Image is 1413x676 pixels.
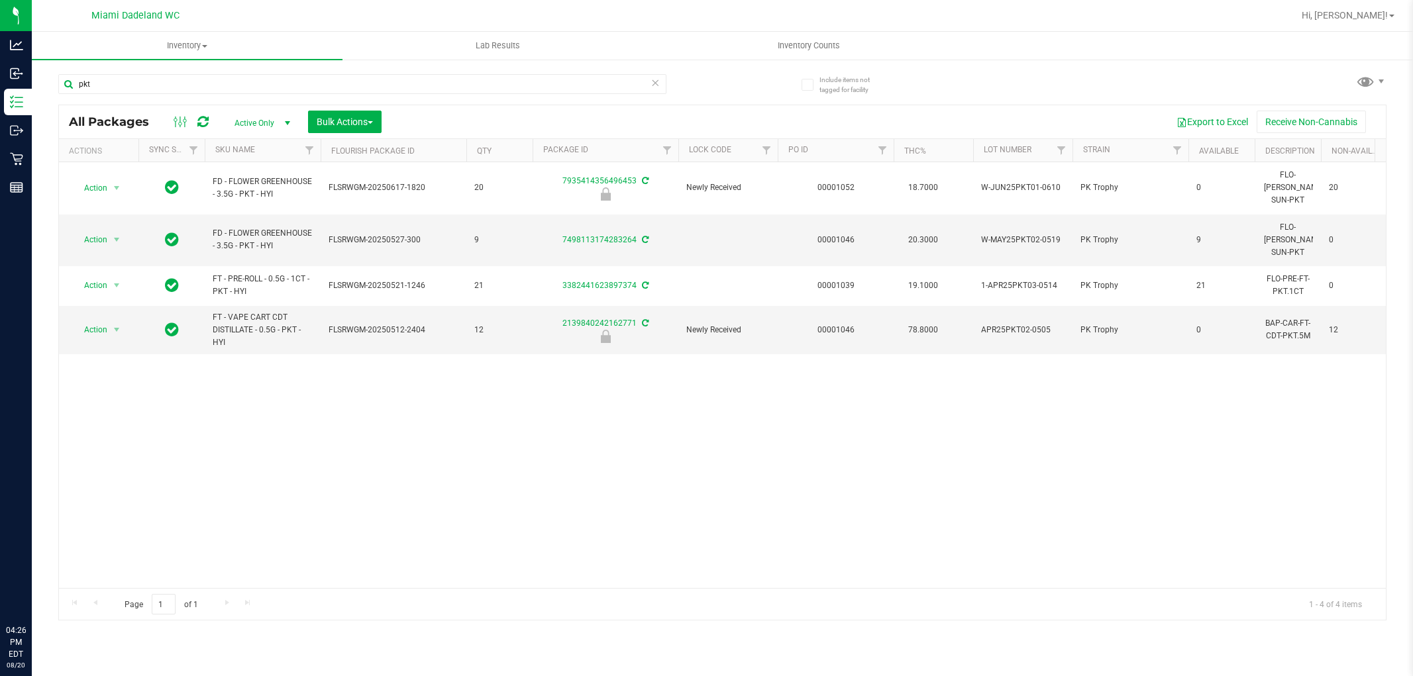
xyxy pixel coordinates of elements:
span: select [109,179,125,197]
inline-svg: Inbound [10,67,23,80]
span: 0 [1329,279,1379,292]
span: Newly Received [686,181,770,194]
a: 00001046 [817,325,855,334]
span: Page of 1 [113,594,209,614]
span: 12 [474,324,525,336]
span: In Sync [165,178,179,197]
span: FT - VAPE CART CDT DISTILLATE - 0.5G - PKT - HYI [213,311,313,350]
span: PK Trophy [1080,234,1180,246]
a: Lot Number [984,145,1031,154]
a: Filter [1167,139,1188,162]
span: Action [72,320,108,339]
span: select [109,276,125,295]
a: Sync Status [149,145,200,154]
a: Filter [756,139,778,162]
span: PK Trophy [1080,324,1180,336]
span: 9 [1196,234,1247,246]
inline-svg: Inventory [10,95,23,109]
span: 20 [1329,181,1379,194]
span: 12 [1329,324,1379,336]
inline-svg: Outbound [10,124,23,137]
span: select [109,320,125,339]
span: 21 [1196,279,1247,292]
button: Bulk Actions [308,111,382,133]
span: 1 - 4 of 4 items [1298,594,1373,614]
span: APR25PKT02-0505 [981,324,1065,336]
button: Receive Non-Cannabis [1257,111,1366,133]
span: Clear [651,74,660,91]
span: 0 [1196,181,1247,194]
a: Lab Results [342,32,653,60]
a: PO ID [788,145,808,154]
span: select [109,230,125,249]
a: THC% [904,146,926,156]
a: Inventory [32,32,342,60]
span: 21 [474,279,525,292]
div: Newly Received [531,187,680,201]
a: 7935414356496453 [562,176,637,185]
a: Filter [872,139,894,162]
div: FLO-[PERSON_NAME]-SUN-PKT [1263,168,1313,209]
span: FLSRWGM-20250512-2404 [329,324,458,336]
span: FD - FLOWER GREENHOUSE - 3.5G - PKT - HYI [213,175,313,201]
a: 7498113174283264 [562,235,637,244]
p: 04:26 PM EDT [6,624,26,660]
span: Sync from Compliance System [640,281,649,290]
span: Inventory [32,40,342,52]
a: Qty [477,146,492,156]
span: Bulk Actions [317,117,373,127]
span: FD - FLOWER GREENHOUSE - 3.5G - PKT - HYI [213,227,313,252]
span: In Sync [165,320,179,339]
iframe: Resource center [13,570,53,610]
a: Filter [299,139,321,162]
span: Action [72,276,108,295]
a: 3382441623897374 [562,281,637,290]
span: Action [72,230,108,249]
iframe: Resource center unread badge [39,568,55,584]
span: Newly Received [686,324,770,336]
span: W-JUN25PKT01-0610 [981,181,1065,194]
a: Flourish Package ID [331,146,415,156]
span: In Sync [165,276,179,295]
div: Actions [69,146,133,156]
a: Non-Available [1332,146,1390,156]
input: Search Package ID, Item Name, SKU, Lot or Part Number... [58,74,666,94]
a: Strain [1083,145,1110,154]
a: 00001046 [817,235,855,244]
span: 20.3000 [902,230,945,250]
a: Inventory Counts [653,32,964,60]
input: 1 [152,594,176,614]
button: Export to Excel [1168,111,1257,133]
a: Lock Code [689,145,731,154]
span: PK Trophy [1080,279,1180,292]
span: 9 [474,234,525,246]
span: 1-APR25PKT03-0514 [981,279,1065,292]
a: 00001039 [817,281,855,290]
span: FLSRWGM-20250617-1820 [329,181,458,194]
span: Miami Dadeland WC [91,10,180,21]
span: 20 [474,181,525,194]
span: 18.7000 [902,178,945,197]
span: Lab Results [458,40,538,52]
span: 19.1000 [902,276,945,295]
span: 0 [1196,324,1247,336]
span: FT - PRE-ROLL - 0.5G - 1CT - PKT - HYI [213,273,313,298]
span: FLSRWGM-20250527-300 [329,234,458,246]
span: 0 [1329,234,1379,246]
span: FLSRWGM-20250521-1246 [329,279,458,292]
a: Available [1199,146,1239,156]
div: BAP-CAR-FT-CDT-PKT.5M [1263,316,1313,344]
span: Action [72,179,108,197]
a: Filter [183,139,205,162]
span: Inventory Counts [760,40,858,52]
span: In Sync [165,230,179,249]
span: All Packages [69,115,162,129]
inline-svg: Analytics [10,38,23,52]
a: Filter [656,139,678,162]
div: FLO-PRE-FT-PKT.1CT [1263,271,1313,299]
a: 00001052 [817,183,855,192]
a: SKU Name [215,145,255,154]
span: Sync from Compliance System [640,318,649,328]
a: Filter [1051,139,1073,162]
span: Hi, [PERSON_NAME]! [1302,10,1388,21]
